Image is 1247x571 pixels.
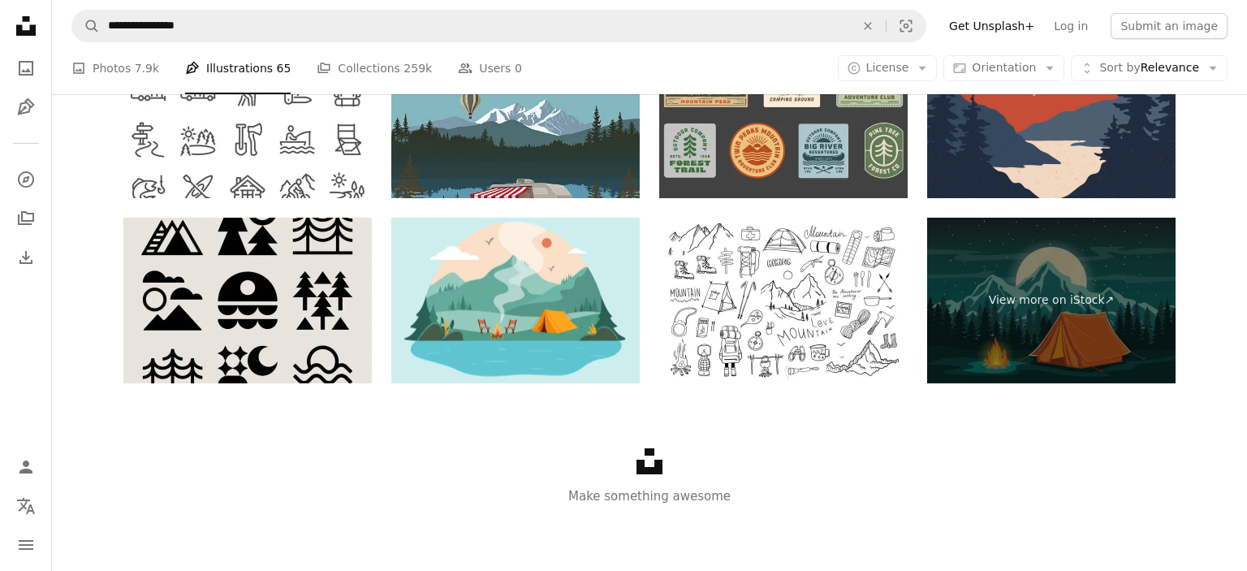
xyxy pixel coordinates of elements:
span: License [866,61,909,74]
a: View more on iStock↗ [927,218,1176,383]
a: Log in / Sign up [10,451,42,483]
a: Log in [1044,13,1098,39]
p: Make something awesome [52,487,1247,506]
button: Visual search [887,11,926,41]
button: Language [10,490,42,522]
img: Line Travel Outdoor Icons [123,32,372,198]
img: Mid-century Modern Outdoor Icons [123,218,372,383]
a: Users 0 [458,42,522,94]
span: 0 [515,59,522,77]
a: Collections [10,202,42,235]
button: License [838,55,938,81]
img: Vintage mountain landscape with sun, mountains and forest. [927,32,1176,198]
img: Time to travel [391,32,640,198]
img: Modern Retro Camping Adventure Badges [659,32,908,198]
button: Menu [10,529,42,561]
a: Collections 259k [317,42,432,94]
a: Photos 7.9k [71,42,159,94]
a: Download History [10,241,42,274]
a: Home — Unsplash [10,10,42,45]
span: Relevance [1099,60,1199,76]
a: Explore [10,163,42,196]
span: 259k [403,59,432,77]
a: Get Unsplash+ [939,13,1044,39]
a: Photos [10,52,42,84]
button: Clear [850,11,886,41]
button: Orientation [943,55,1064,81]
span: Orientation [972,61,1036,74]
span: Sort by [1099,61,1140,74]
img: Set of mountains, camping, hiking elements in doodle style. Climbing. Picnic, travel accessories ... [659,218,908,383]
button: Sort byRelevance [1071,55,1228,81]
form: Find visuals sitewide [71,10,926,42]
span: 7.9k [135,59,159,77]
button: Submit an image [1111,13,1228,39]
a: Illustrations [10,91,42,123]
button: Search Unsplash [72,11,100,41]
img: Camping concept art. [391,218,640,383]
